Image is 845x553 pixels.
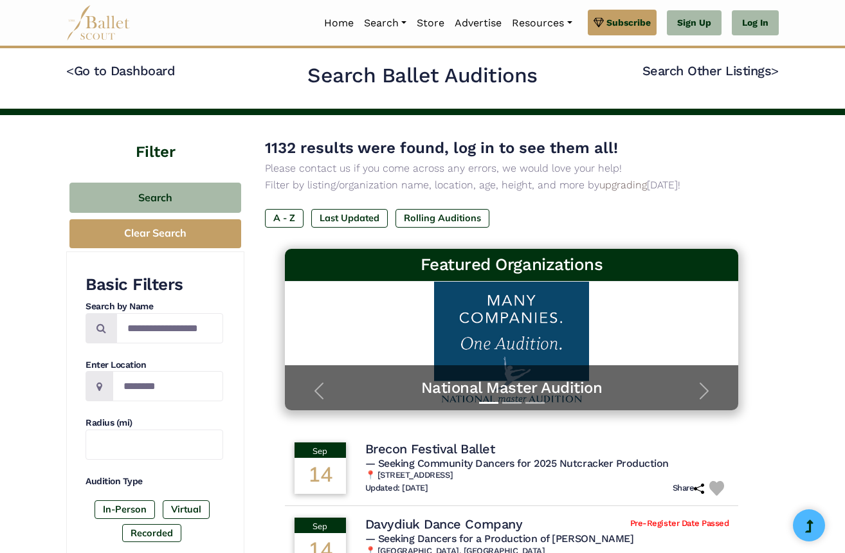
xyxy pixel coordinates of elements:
h4: Enter Location [86,359,223,372]
h3: Basic Filters [86,274,223,296]
h4: Audition Type [86,475,223,488]
h4: Brecon Festival Ballet [365,440,495,457]
h2: Search Ballet Auditions [307,62,538,89]
a: Log In [732,10,779,36]
h4: Search by Name [86,300,223,313]
button: Clear Search [69,219,241,248]
span: Pre-Register Date Passed [630,518,729,529]
p: Filter by listing/organization name, location, age, height, and more by [DATE]! [265,177,758,194]
h6: Updated: [DATE] [365,483,428,494]
a: <Go to Dashboard [66,63,175,78]
code: > [771,62,779,78]
button: Slide 1 [479,395,498,410]
a: Search [359,10,412,37]
a: Subscribe [588,10,657,35]
a: Sign Up [667,10,722,36]
a: National Master Audition [298,378,726,398]
h3: Featured Organizations [295,254,729,276]
span: — Seeking Community Dancers for 2025 Nutcracker Production [365,457,669,469]
code: < [66,62,74,78]
div: 14 [295,458,346,494]
input: Location [113,371,223,401]
img: gem.svg [594,15,604,30]
a: Advertise [450,10,507,37]
a: Home [319,10,359,37]
a: Store [412,10,450,37]
button: Slide 3 [525,395,545,410]
h6: 📍 [STREET_ADDRESS] [365,470,729,481]
label: Recorded [122,524,181,542]
p: Please contact us if you come across any errors, we would love your help! [265,160,758,177]
h4: Radius (mi) [86,417,223,430]
h4: Filter [66,115,244,163]
label: Rolling Auditions [395,209,489,227]
input: Search by names... [116,313,223,343]
label: In-Person [95,500,155,518]
span: 1132 results were found, log in to see them all! [265,139,618,157]
span: — Seeking Dancers for a Production of [PERSON_NAME] [365,532,634,545]
a: Resources [507,10,577,37]
h4: Davydiuk Dance Company [365,516,522,532]
label: Virtual [163,500,210,518]
label: A - Z [265,209,304,227]
h6: Share [673,483,705,494]
label: Last Updated [311,209,388,227]
a: Search Other Listings> [642,63,779,78]
a: upgrading [599,179,647,191]
button: Search [69,183,241,213]
button: Slide 2 [502,395,522,410]
div: Sep [295,442,346,458]
div: Sep [295,518,346,533]
span: Subscribe [606,15,651,30]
